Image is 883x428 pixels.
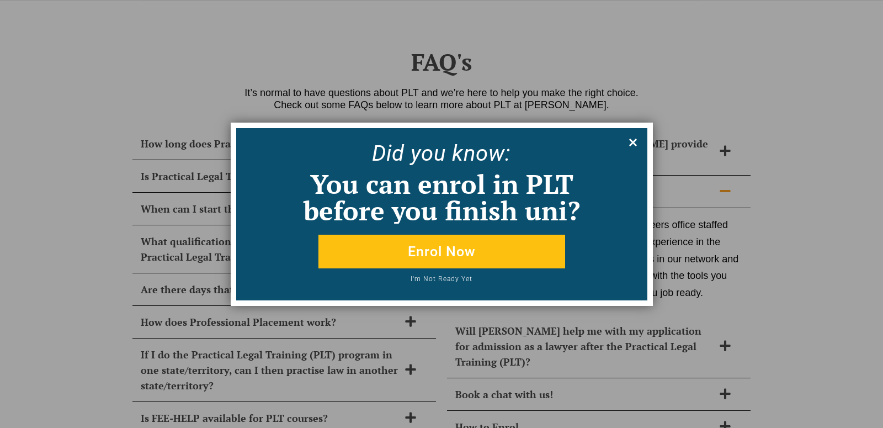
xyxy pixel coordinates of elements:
span: You can enrol in PLT before you finish uni? [304,166,580,228]
button: I'm Not Ready Yet [277,276,606,289]
span: Did yo [372,140,434,166]
span: u know: [434,140,511,166]
button: Close [624,134,642,151]
button: Enrol Now [318,235,565,268]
